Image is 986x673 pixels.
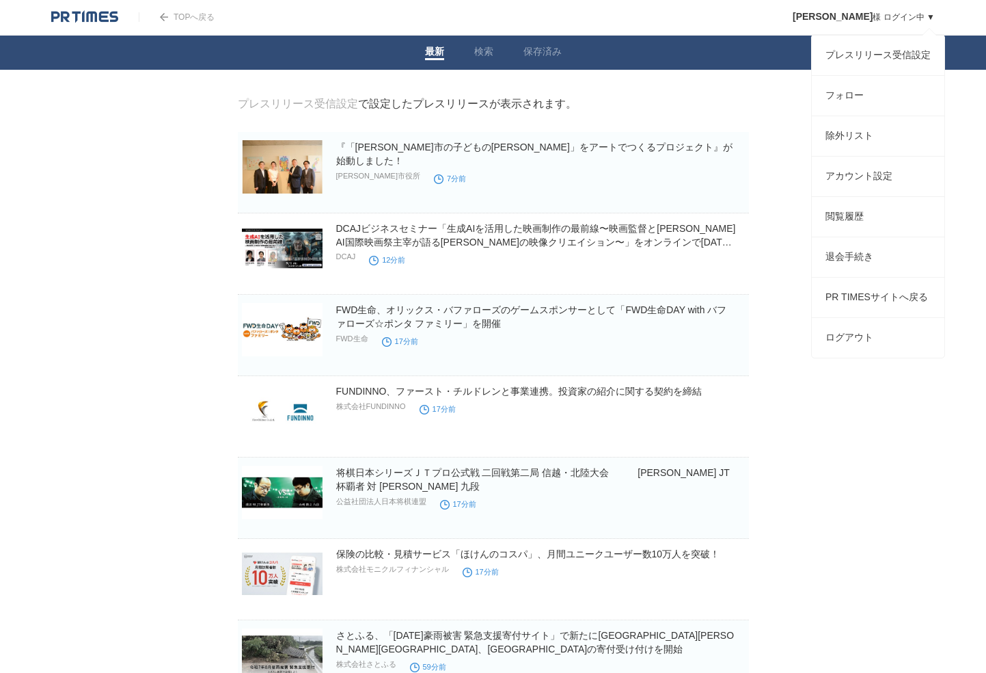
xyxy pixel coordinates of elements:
a: さとふる、「[DATE]豪雨被害 緊急支援寄付サイト」で新たに[GEOGRAPHIC_DATA][PERSON_NAME][GEOGRAPHIC_DATA]、[GEOGRAPHIC_DATA]の... [336,630,735,655]
a: フォロー [812,76,944,116]
a: 保険の比較・見積サービス「ほけんのコスパ」、月間ユニークユーザー数10万人を突破！ [336,549,720,559]
time: 12分前 [369,256,405,264]
a: FWD生命、オリックス・バファローズのゲームスポンサーとして「FWD生命DAY with バファローズ☆ポンタ ファミリー」を開催 [336,304,727,329]
img: FWD生命、オリックス・バファローズのゲームスポンサーとして「FWD生命DAY with バファローズ☆ポンタ ファミリー」を開催 [242,303,323,356]
p: [PERSON_NAME]市役所 [336,171,420,181]
p: 株式会社さとふる [336,659,396,670]
div: で設定したプレスリリースが表示されます。 [238,97,577,111]
a: 最新 [425,46,444,60]
time: 17分前 [382,337,418,345]
a: アカウント設定 [812,157,944,196]
a: [PERSON_NAME]様 ログイン中 ▼ [793,12,935,22]
p: 株式会社モニクルフィナンシャル [336,564,449,575]
a: 保存済み [523,46,562,60]
a: 退会手続き [812,237,944,277]
p: 公益社団法人日本将棋連盟 [336,497,426,507]
a: FUNDINNO、ファースト・チルドレンと事業連携。投資家の紹介に関する契約を締結 [336,386,702,397]
a: DCAJビジネスセミナー「生成AIを活用した映画制作の最前線〜映画監督と[PERSON_NAME]AI国際映画祭主宰が語る[PERSON_NAME]の映像クリエイション〜」をオンラインで[DAT... [336,223,736,261]
a: 除外リスト [812,116,944,156]
a: 閲覧履歴 [812,197,944,237]
p: FWD生命 [336,334,368,344]
time: 7分前 [434,174,466,183]
img: 保険の比較・見積サービス「ほけんのコスパ」、月間ユニークユーザー数10万人を突破！ [242,547,323,601]
time: 59分前 [410,663,446,671]
img: 『「宮崎市の子どもの未来」をアートでつくるプロジェクト』が始動しました！ [242,140,323,194]
img: arrow.png [160,13,168,21]
span: [PERSON_NAME] [793,11,873,22]
a: プレスリリース受信設定 [238,98,358,109]
a: TOPへ戻る [139,12,215,22]
p: DCAJ [336,252,356,261]
a: PR TIMESサイトへ戻る [812,278,944,317]
img: logo.png [51,10,118,24]
a: 将棋日本シリーズＪＴプロ公式戦 二回戦第二局 信越・北陸大会 [PERSON_NAME] JT杯覇者 対 [PERSON_NAME] 九段 [336,467,730,492]
img: FUNDINNO、ファースト・チルドレンと事業連携。投資家の紹介に関する契約を締結 [242,384,323,438]
p: 株式会社FUNDINNO [336,401,406,412]
time: 17分前 [463,568,499,576]
a: ログアウト [812,318,944,358]
img: 将棋日本シリーズＪＴプロ公式戦 二回戦第二局 信越・北陸大会 渡辺 明 JT杯覇者 対 山崎隆之 九段 [242,466,323,519]
a: プレスリリース受信設定 [812,36,944,75]
a: 検索 [474,46,493,60]
img: DCAJビジネスセミナー「生成AIを活用した映画制作の最前線〜映画監督と日本初AI国際映画祭主宰が語る未来の映像クリエイション〜」をオンラインで9月1日に開催 [242,222,323,275]
time: 17分前 [440,500,476,508]
a: 『「[PERSON_NAME]市の子どもの[PERSON_NAME]」をアートでつくるプロジェクト』が始動しました！ [336,142,732,166]
time: 17分前 [420,405,456,413]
